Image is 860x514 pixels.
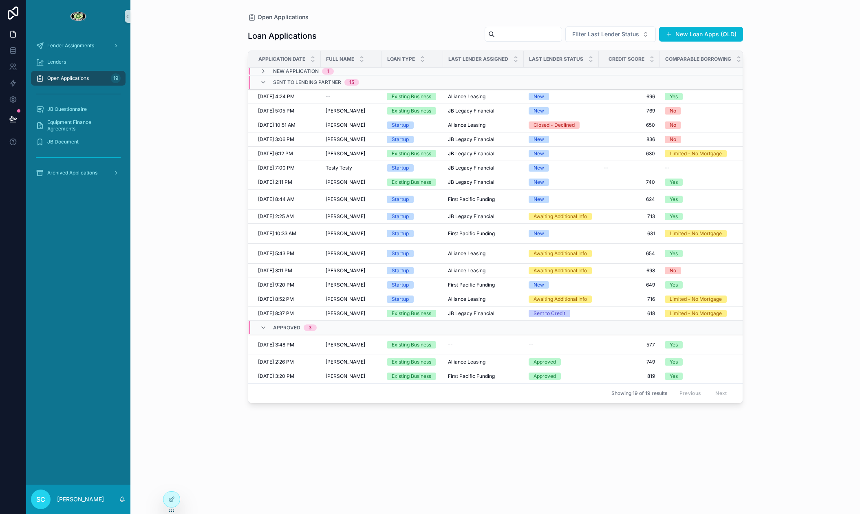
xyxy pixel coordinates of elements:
a: Existing Business [387,358,438,366]
div: Startup [392,136,409,143]
a: Approved [529,358,594,366]
div: Existing Business [392,93,431,100]
a: Existing Business [387,179,438,186]
a: JB Legacy Financial [448,213,519,220]
div: No [670,107,676,115]
a: [DATE] 8:52 PM [258,296,316,302]
div: Existing Business [392,107,431,115]
div: Yes [670,196,678,203]
a: Startup [387,250,438,257]
a: No [665,267,742,274]
span: JB Legacy Financial [448,165,494,171]
span: Full Name [326,56,354,62]
div: Startup [392,121,409,129]
span: First Pacific Funding [448,230,495,237]
div: Yes [670,93,678,100]
span: 819 [604,373,655,379]
a: -- [529,342,594,348]
span: Comparable Borrowing [665,56,731,62]
a: 749 [604,359,655,365]
span: [DATE] 3:48 PM [258,342,294,348]
span: [DATE] 5:05 PM [258,108,294,114]
span: [PERSON_NAME] [326,108,365,114]
span: SC [36,494,45,504]
a: New [529,150,594,157]
a: JB Legacy Financial [448,165,519,171]
div: Startup [392,250,409,257]
div: scrollable content [26,33,130,191]
a: New [529,107,594,115]
a: [DATE] 7:00 PM [258,165,316,171]
div: Sent to Credit [534,310,565,317]
a: Startup [387,136,438,143]
span: [PERSON_NAME] [326,122,365,128]
a: JB Legacy Financial [448,150,519,157]
div: New [534,136,544,143]
button: Select Button [565,26,656,42]
a: New [529,179,594,186]
p: [PERSON_NAME] [57,495,104,503]
a: Open Applications19 [31,71,126,86]
span: [DATE] 5:43 PM [258,250,294,257]
div: Closed - Declined [534,121,575,129]
span: 631 [604,230,655,237]
div: Approved [534,373,556,380]
a: Testy Testy [326,165,377,171]
a: First Pacific Funding [448,373,519,379]
a: Limited - No Mortgage [665,230,742,237]
div: No [670,267,676,274]
div: Limited - No Mortgage [670,310,722,317]
div: Existing Business [392,310,431,317]
a: New [529,196,594,203]
span: JB Legacy Financial [448,310,494,317]
a: Yes [665,93,742,100]
span: -- [665,165,670,171]
a: Alliance Leasing [448,122,519,128]
a: 836 [604,136,655,143]
a: 713 [604,213,655,220]
a: [DATE] 8:37 PM [258,310,316,317]
a: No [665,107,742,115]
div: No [670,121,676,129]
a: Existing Business [387,310,438,317]
a: Yes [665,341,742,349]
a: 716 [604,296,655,302]
div: New [534,164,544,172]
div: Startup [392,281,409,289]
a: Awaiting Additional Info [529,250,594,257]
span: Alliance Leasing [448,250,485,257]
a: Limited - No Mortgage [665,310,742,317]
a: [PERSON_NAME] [326,150,377,157]
a: 769 [604,108,655,114]
span: [PERSON_NAME] [326,342,365,348]
a: 696 [604,93,655,100]
a: [PERSON_NAME] [326,108,377,114]
a: Limited - No Mortgage [665,296,742,303]
a: Existing Business [387,341,438,349]
a: -- [448,342,519,348]
a: [PERSON_NAME] [326,179,377,185]
div: New [534,93,544,100]
a: [DATE] 10:51 AM [258,122,316,128]
span: JB Document [47,139,79,145]
a: Alliance Leasing [448,359,519,365]
a: Startup [387,213,438,220]
a: Limited - No Mortgage [665,150,742,157]
a: Startup [387,230,438,237]
span: 618 [604,310,655,317]
div: Yes [670,250,678,257]
div: 19 [111,73,121,83]
span: JB Legacy Financial [448,108,494,114]
span: Open Applications [258,13,309,21]
span: 698 [604,267,655,274]
span: [PERSON_NAME] [326,213,365,220]
span: [PERSON_NAME] [326,150,365,157]
span: Alliance Leasing [448,122,485,128]
div: Startup [392,267,409,274]
a: Alliance Leasing [448,250,519,257]
span: [DATE] 6:12 PM [258,150,293,157]
span: Lenders [47,59,66,65]
a: First Pacific Funding [448,196,519,203]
